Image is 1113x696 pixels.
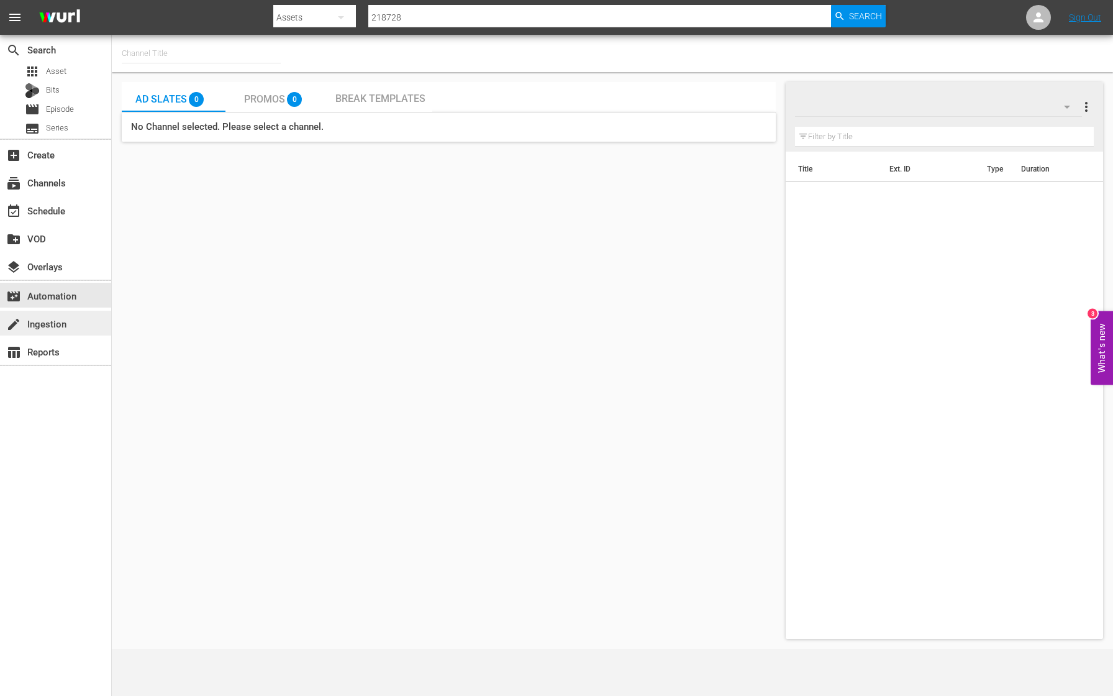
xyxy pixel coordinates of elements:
th: Type [979,152,1014,186]
span: Create [6,148,21,163]
h5: No Channel selected. Please select a channel. [122,112,776,142]
th: Duration [1014,152,1088,186]
th: Ext. ID [882,152,979,186]
span: Reports [6,345,21,360]
span: Overlays [6,260,21,275]
span: Break Templates [335,93,425,104]
button: Ad Slates 0 [122,82,225,112]
span: Asset [46,65,66,78]
span: Series [25,121,40,136]
span: more_vert [1079,99,1094,114]
div: Ad Slates 0 [122,112,776,142]
span: Automation [6,289,21,304]
span: Asset [25,64,40,79]
div: Bits [25,83,40,98]
button: Open Feedback Widget [1091,311,1113,385]
span: Promos [244,93,285,105]
span: Channels [6,176,21,191]
a: Sign Out [1069,12,1101,22]
span: VOD [6,232,21,247]
span: Episode [46,103,74,116]
button: Break Templates [329,82,432,112]
span: 0 [189,92,204,107]
div: 3 [1088,309,1097,319]
span: 0 [287,92,302,107]
button: more_vert [1079,92,1094,122]
span: Episode [25,102,40,117]
span: menu [7,10,22,25]
span: Ad Slates [135,93,187,105]
span: Ingestion [6,317,21,332]
span: Schedule [6,204,21,219]
img: ans4CAIJ8jUAAAAAAAAAAAAAAAAAAAAAAAAgQb4GAAAAAAAAAAAAAAAAAAAAAAAAJMjXAAAAAAAAAAAAAAAAAAAAAAAAgAT5G... [30,3,89,32]
span: Search [849,5,882,27]
button: Search [831,5,886,27]
th: Title [786,152,881,186]
span: Series [46,122,68,134]
span: Search [6,43,21,58]
span: Bits [46,84,60,96]
button: Promos 0 [225,82,329,112]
